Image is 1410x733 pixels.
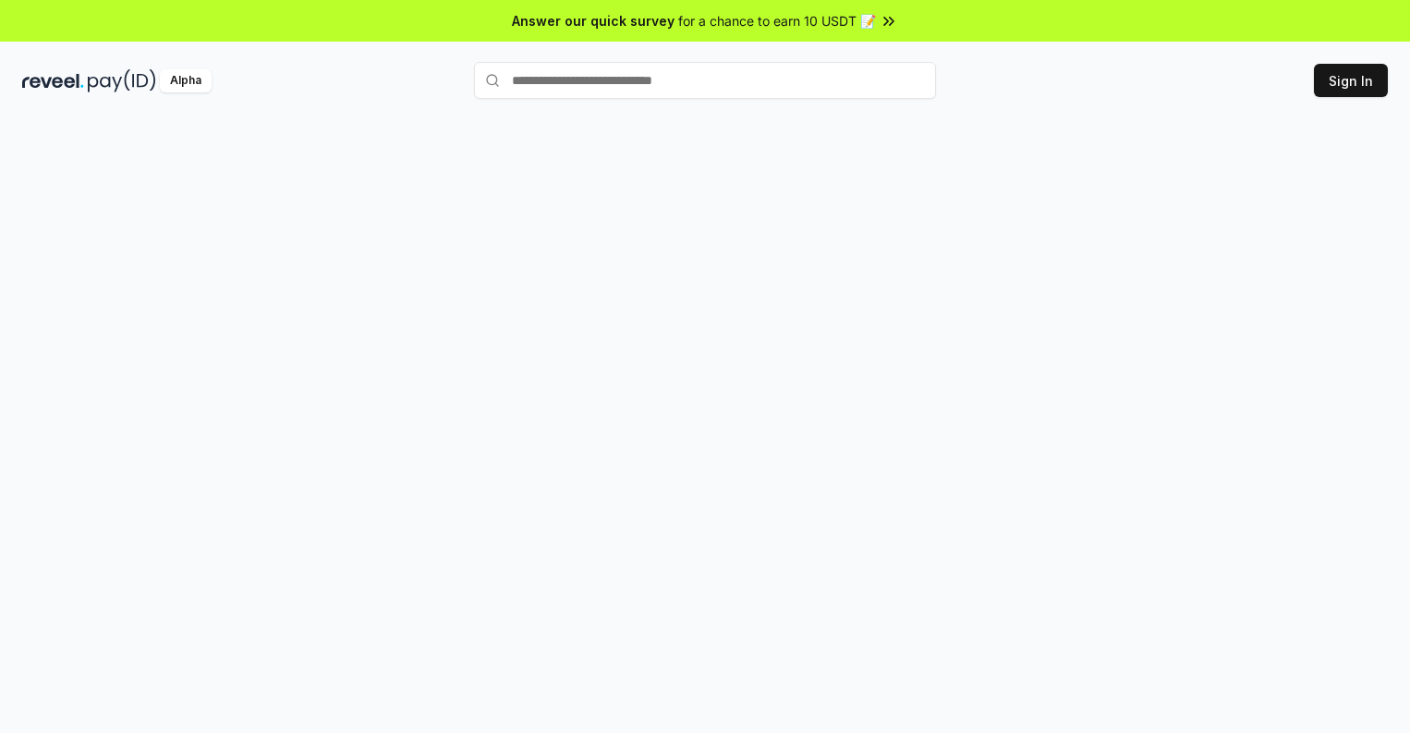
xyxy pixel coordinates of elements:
[22,69,84,92] img: reveel_dark
[88,69,156,92] img: pay_id
[1314,64,1388,97] button: Sign In
[512,11,675,31] span: Answer our quick survey
[678,11,876,31] span: for a chance to earn 10 USDT 📝
[160,69,212,92] div: Alpha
